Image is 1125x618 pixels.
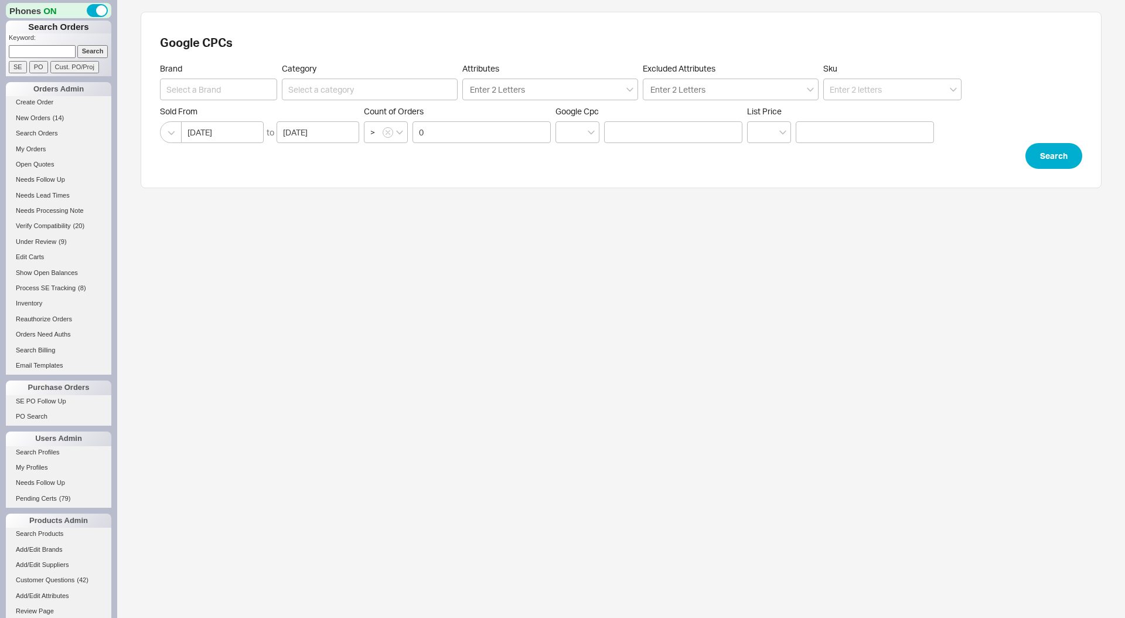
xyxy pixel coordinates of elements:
[6,21,111,33] h1: Search Orders
[6,174,111,186] a: Needs Follow Up
[160,37,233,49] h2: Google CPCs
[462,63,499,73] span: Attributes
[6,267,111,279] a: Show Open Balances
[6,127,111,140] a: Search Orders
[1025,143,1082,169] button: Search
[469,83,527,96] input: Attributes
[6,112,111,124] a: New Orders(14)
[588,130,595,135] svg: open menu
[6,3,111,18] div: Phones
[6,559,111,571] a: Add/Edit Suppliers
[6,605,111,617] a: Review Page
[555,106,599,116] span: Google Cpc
[59,495,71,502] span: ( 79 )
[6,236,111,248] a: Under Review(9)
[16,207,84,214] span: Needs Processing Note
[160,79,277,100] input: Select a Brand
[6,544,111,556] a: Add/Edit Brands
[282,79,458,100] input: Select a category
[6,410,111,423] a: PO Search
[779,130,786,135] svg: open menu
[59,238,66,245] span: ( 9 )
[950,87,957,92] svg: open menu
[29,61,48,73] input: PO
[282,63,316,73] span: Category
[16,222,71,229] span: Verify Compatibility
[6,251,111,263] a: Edit Carts
[747,106,782,116] span: List Price
[6,96,111,108] a: Create Order
[6,461,111,474] a: My Profiles
[6,158,111,171] a: Open Quotes
[50,61,99,73] input: Cust. PO/Proj
[6,143,111,155] a: My Orders
[823,63,837,73] span: Sku
[6,528,111,540] a: Search Products
[6,395,111,408] a: SE PO Follow Up
[649,83,708,96] input: Excluded Attributes
[6,574,111,586] a: Customer Questions(42)
[364,106,424,116] span: Count of Orders
[1040,149,1068,163] span: Search
[6,359,111,372] a: Email Templates
[160,106,359,117] span: Sold From
[267,127,274,138] div: to
[16,576,74,583] span: Customer Questions
[77,576,88,583] span: ( 42 )
[823,79,962,100] input: Enter 2 letters
[16,284,76,291] span: Process SE Tracking
[77,45,108,57] input: Search
[6,432,111,446] div: Users Admin
[6,446,111,459] a: Search Profiles
[6,297,111,310] a: Inventory
[6,493,111,505] a: Pending Certs(79)
[53,114,64,121] span: ( 14 )
[16,238,56,245] span: Under Review
[6,328,111,341] a: Orders Need Auths
[9,61,27,73] input: SE
[6,220,111,232] a: Verify Compatibility(20)
[6,514,111,528] div: Products Admin
[16,114,50,121] span: New Orders
[6,381,111,395] div: Purchase Orders
[6,82,111,96] div: Orders Admin
[6,189,111,202] a: Needs Lead Times
[78,284,86,291] span: ( 8 )
[396,130,403,135] svg: open menu
[643,63,715,73] span: Excluded Attributes
[6,344,111,356] a: Search Billing
[6,477,111,489] a: Needs Follow Up
[6,282,111,294] a: Process SE Tracking(8)
[43,5,57,17] span: ON
[16,176,65,183] span: Needs Follow Up
[6,590,111,602] a: Add/Edit Attributes
[73,222,85,229] span: ( 20 )
[16,479,65,486] span: Needs Follow Up
[6,205,111,217] a: Needs Processing Note
[16,495,57,502] span: Pending Certs
[160,63,182,73] span: Brand
[6,313,111,325] a: Reauthorize Orders
[9,33,111,45] p: Keyword:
